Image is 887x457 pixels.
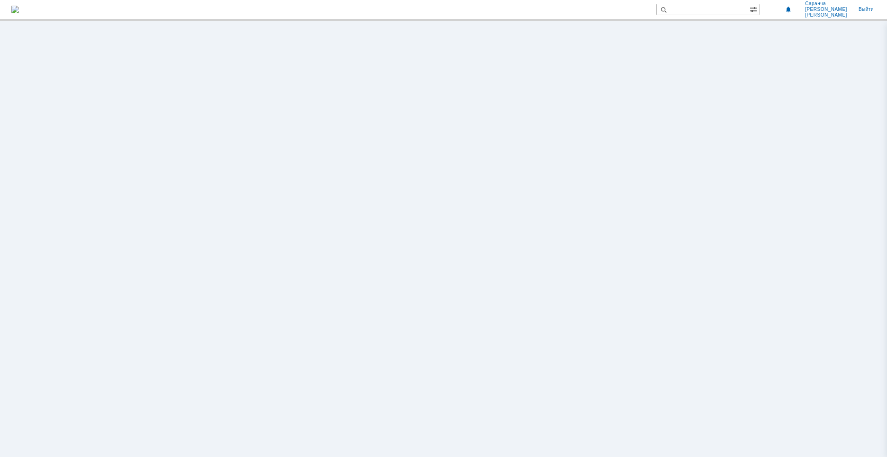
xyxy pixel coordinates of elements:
span: [PERSON_NAME] [805,7,847,12]
img: logo [11,6,19,13]
a: Перейти на домашнюю страницу [11,6,19,13]
span: Саранча [805,1,847,7]
span: Расширенный поиск [750,4,759,13]
span: [PERSON_NAME] [805,12,847,18]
